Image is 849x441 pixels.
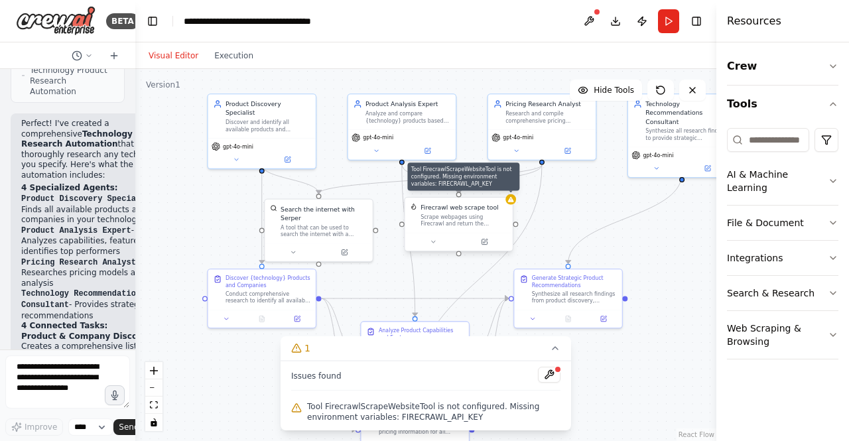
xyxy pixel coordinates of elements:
button: Hide left sidebar [143,12,162,31]
div: Synthesize all research findings from product discovery, capability analysis, and pricing researc... [532,290,617,304]
div: Analyze and compare {technology} products based on their capabilities, features, and technical sp... [365,110,450,124]
div: Research and compile comprehensive pricing information for {technology} products, including vario... [505,110,590,124]
nav: breadcrumb [184,15,333,28]
button: Open in side panel [263,155,312,165]
div: Firecrawl web scrape tool [421,203,498,212]
div: Product Discovery Specialist [226,99,310,117]
div: Discover {technology} Products and Companies [226,275,310,288]
li: - Analyzes capabilities, features, and identifies top performers [21,225,171,257]
div: Product Analysis Expert [365,99,450,108]
code: Technology Recommendations Consultant [21,289,145,310]
button: Open in side panel [282,314,312,324]
div: Technology Recommendations Consultant [645,99,730,126]
div: Discover and identify all available products and solutions in the {technology} space, including b... [226,119,310,133]
g: Edge from 32d1f01f-6753-4743-9520-ee071176da86 to f4a75af7-8b35-4901-bd1c-587186864739 [411,164,547,395]
button: Send [113,419,155,435]
span: gpt-4o-mini [363,134,393,141]
span: Issues found [291,371,342,381]
button: Hide Tools [570,80,642,101]
span: Improve [25,422,57,432]
li: - Creates a comprehensive list of all products and vendors [21,332,171,363]
div: Pricing Research AnalystResearch and compile comprehensive pricing information for {technology} p... [488,94,597,160]
a: React Flow attribution [679,431,714,438]
p: Perfect! I've created a comprehensive that will thoroughly research any technology you specify. H... [21,119,171,181]
span: gpt-4o-mini [643,152,673,159]
button: Search & Research [727,276,838,310]
div: Conduct comprehensive research to identify all available {technology} products and solutions in t... [226,290,310,304]
code: Product Analysis Expert [21,226,131,235]
div: Discover {technology} Products and CompaniesConduct comprehensive research to identify all availa... [207,269,316,328]
button: Integrations [727,241,838,275]
div: Generate Strategic Product RecommendationsSynthesize all research findings from product discovery... [513,269,623,328]
button: Execution [206,48,261,64]
button: Open in side panel [460,237,509,247]
div: A tool that can be used to search the internet with a search_query. Supports different search typ... [281,224,367,238]
g: Edge from a1232a08-4e70-48db-b2f9-bf2b46493a9b to 42afcfa2-7bf9-4289-8e00-bee3b068388a [321,294,508,302]
li: - Researches pricing models and cost analysis [21,257,171,289]
button: zoom out [145,379,163,397]
button: Web Scraping & Browsing [727,311,838,359]
code: Pricing Research Analyst [21,258,136,267]
div: React Flow controls [145,362,163,431]
strong: 4 Connected Tasks: [21,321,107,330]
button: Tools [727,86,838,123]
button: AI & Machine Learning [727,157,838,205]
strong: Product & Company Discovery [21,332,157,341]
button: Open in side panel [588,314,618,324]
div: Technology Recommendations ConsultantSynthesize all research findings to provide strategic recomm... [627,94,737,178]
button: Open in side panel [543,146,592,157]
li: - Provides strategic recommendations [21,288,171,321]
div: BETA [106,13,139,29]
div: Product Discovery SpecialistDiscover and identify all available products and solutions in the {te... [207,94,316,169]
button: Hide right sidebar [687,12,706,31]
div: Generate Strategic Product Recommendations [532,275,617,288]
div: Analyze Product Capabilities and Features [379,327,464,341]
button: Open in side panel [403,146,452,157]
div: Analyze Product Capabilities and FeaturesUsing the product list from the discovery phase, conduct... [360,321,470,381]
button: Open in side panel [683,163,732,174]
img: Logo [16,6,96,36]
div: Product Analysis ExpertAnalyze and compare {technology} products based on their capabilities, fea... [347,94,456,160]
strong: Technology Product Research Automation [21,129,170,149]
code: Product Discovery Specialist [21,194,155,204]
button: Crew [727,48,838,85]
span: gpt-4o-mini [223,143,253,151]
g: Edge from 78154162-6fb5-41d0-997e-470b80c00b77 to bcb6b3c0-5922-4ff8-8425-faa9bda3e8c4 [397,164,419,316]
div: Research comprehensive pricing information for all identified {technology} products. Search for p... [379,422,464,436]
span: Renaming project to Technology Product Research Automation [30,54,113,97]
button: Improve [5,418,63,436]
button: fit view [145,397,163,414]
img: FirecrawlScrapeWebsiteTool [410,203,417,210]
div: Version 1 [146,80,180,90]
div: Scrape webpages using Firecrawl and return the contents [421,214,507,227]
button: Visual Editor [141,48,206,64]
button: Switch to previous chat [66,48,98,64]
g: Edge from 5e43f1a0-1526-40c9-966f-2d82270b3706 to 42afcfa2-7bf9-4289-8e00-bee3b068388a [564,174,686,264]
span: Tool FirecrawlScrapeWebsiteTool is not configured. Missing environment variables: FIRECRAWL_API_KEY [307,401,560,422]
g: Edge from bcb6b3c0-5922-4ff8-8425-faa9bda3e8c4 to 42afcfa2-7bf9-4289-8e00-bee3b068388a [474,294,508,355]
button: No output available [243,314,281,324]
div: Search the internet with Serper [281,205,367,222]
span: Hide Tools [594,85,634,95]
div: Tool FirecrawlScrapeWebsiteTool is not configured. Missing environment variables: FIRECRAWL_API_K... [404,198,513,253]
div: Tool FirecrawlScrapeWebsiteTool is not configured. Missing environment variables: FIRECRAWL_API_KEY [407,162,519,190]
h4: Resources [727,13,781,29]
span: 1 [304,342,310,355]
button: No output available [550,314,587,324]
span: gpt-4o-mini [503,134,533,141]
span: Send [119,422,139,432]
button: File & Document [727,206,838,240]
button: Click to speak your automation idea [105,385,125,405]
div: Pricing Research Analyst [505,99,590,108]
strong: 4 Specialized Agents: [21,183,118,192]
g: Edge from 3d8d1bbf-eb31-4a12-83c6-5c489fe87bbf to a1232a08-4e70-48db-b2f9-bf2b46493a9b [257,164,266,263]
g: Edge from 32d1f01f-6753-4743-9520-ee071176da86 to 7d937d2f-1a31-4f4e-bfe2-35942879e9c3 [314,164,547,194]
div: SerperDevToolSearch the internet with SerperA tool that can be used to search the internet with a... [264,198,373,262]
button: Open in side panel [320,247,369,258]
button: toggle interactivity [145,414,163,431]
button: Start a new chat [103,48,125,64]
g: Edge from 32d1f01f-6753-4743-9520-ee071176da86 to 3d2efda7-02a7-4ed6-b2bb-40c77aebd517 [454,164,547,194]
g: Edge from a1232a08-4e70-48db-b2f9-bf2b46493a9b to bcb6b3c0-5922-4ff8-8425-faa9bda3e8c4 [321,294,355,355]
button: 1 [281,336,571,361]
g: Edge from 3d8d1bbf-eb31-4a12-83c6-5c489fe87bbf to 7d937d2f-1a31-4f4e-bfe2-35942879e9c3 [257,164,323,194]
